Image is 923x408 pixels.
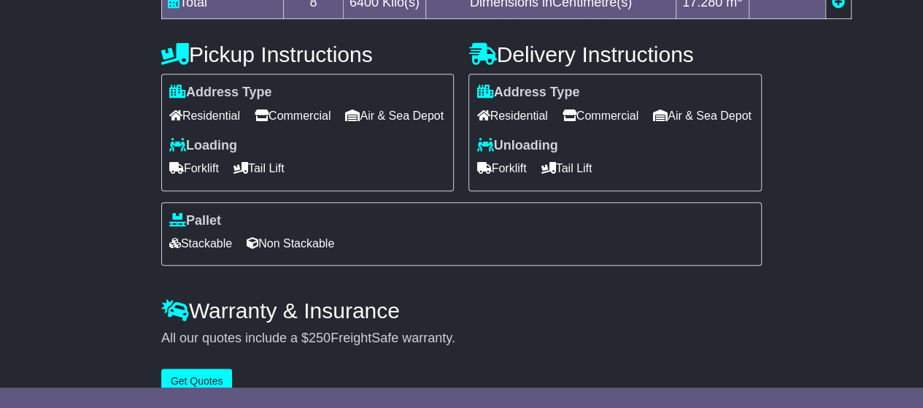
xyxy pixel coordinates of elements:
span: Air & Sea Depot [653,104,752,127]
span: Tail Lift [541,157,592,180]
span: Forklift [169,157,219,180]
label: Loading [169,138,237,154]
div: All our quotes include a $ FreightSafe warranty. [161,331,762,347]
label: Pallet [169,213,221,229]
span: Stackable [169,232,232,255]
button: Get Quotes [161,369,233,394]
span: Forklift [476,157,526,180]
span: Tail Lift [233,157,285,180]
span: Air & Sea Depot [345,104,444,127]
span: Residential [169,104,240,127]
span: Residential [476,104,547,127]
h4: Delivery Instructions [468,42,762,66]
h4: Pickup Instructions [161,42,455,66]
label: Address Type [169,85,272,101]
label: Address Type [476,85,579,101]
h4: Warranty & Insurance [161,299,762,323]
span: Non Stackable [247,232,334,255]
span: 250 [309,331,331,345]
span: Commercial [563,104,638,127]
span: Commercial [255,104,331,127]
label: Unloading [476,138,557,154]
